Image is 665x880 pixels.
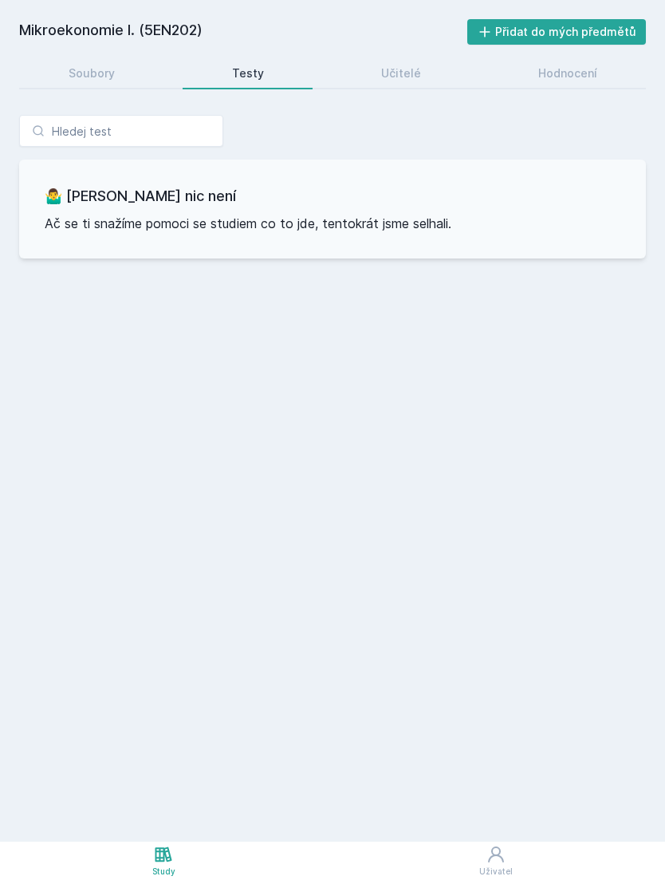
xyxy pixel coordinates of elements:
[479,866,513,878] div: Uživatel
[19,115,223,147] input: Hledej test
[332,57,470,89] a: Učitelé
[19,19,467,45] h2: Mikroekonomie I. (5EN202)
[489,57,646,89] a: Hodnocení
[45,214,620,233] p: Ač se ti snažíme pomoci se studiem co to jde, tentokrát jsme selhali.
[232,65,264,81] div: Testy
[152,866,175,878] div: Study
[538,65,597,81] div: Hodnocení
[381,65,421,81] div: Učitelé
[183,57,313,89] a: Testy
[69,65,115,81] div: Soubory
[467,19,647,45] button: Přidat do mých předmětů
[19,57,163,89] a: Soubory
[45,185,620,207] h3: 🤷‍♂️ [PERSON_NAME] nic není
